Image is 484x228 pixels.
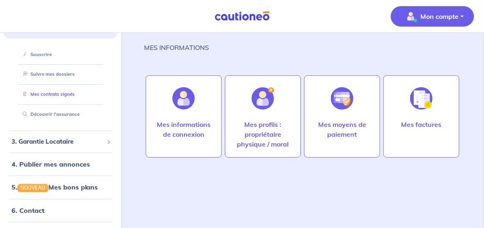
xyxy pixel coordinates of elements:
div: Découvrir l'assurance [13,108,108,121]
div: 4. Publier mes annonces [3,156,118,172]
p: Mon compte [421,11,459,21]
span: 3. Garantie Locataire [11,137,103,147]
p: Mes informations de connexion [154,120,213,139]
img: illu_account_valid_menu.svg [404,10,417,23]
img: illu_account_add.svg [252,87,274,110]
div: Souscrire [13,48,108,61]
p: Mes factures [401,120,441,129]
button: illu_account_valid_menu.svgMon compte [391,6,474,27]
img: illu_credit_card_no_anim.svg [331,87,353,110]
div: 6. Contact [3,202,118,219]
a: Souscrire [19,52,52,57]
img: Cautioneo [211,11,273,21]
div: 3. Garantie Locataire [3,134,118,150]
p: Mes profils : propriétaire physique / moral [234,120,292,149]
div: Mes contrats signés [13,88,108,101]
a: Mes contrats signés [19,91,75,97]
p: Mes moyens de paiement [313,120,372,139]
a: 6. Contact [11,206,44,214]
a: Découvrir l'assurance [19,111,80,117]
img: illu_account.svg [172,87,195,110]
a: Suivre mes dossiers [19,71,75,77]
img: illu_invoice.svg [410,87,433,110]
a: 4. Publier mes annonces [11,160,90,168]
a: 5.NOUVEAUMes bons plans [11,183,98,191]
div: 5.NOUVEAUMes bons plans [3,179,118,195]
div: Suivre mes dossiers [13,68,108,81]
p: MES INFORMATIONS [144,43,209,52]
